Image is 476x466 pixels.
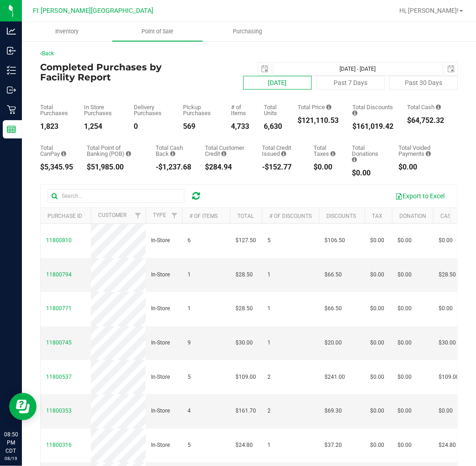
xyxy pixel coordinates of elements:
button: Export to Excel [389,188,450,204]
span: $37.20 [324,441,342,450]
span: select [258,63,271,75]
span: $0.00 [370,407,384,415]
a: Cash [440,213,455,219]
div: $64,752.32 [407,117,444,124]
i: Sum of the successful, non-voided CanPay payment transactions for all purchases in the date range. [61,151,66,157]
inline-svg: Retail [7,105,16,114]
span: $0.00 [398,236,412,245]
inline-svg: Inbound [7,46,16,55]
span: Hi, [PERSON_NAME]! [399,7,459,14]
div: 569 [183,123,217,130]
span: $0.00 [370,373,384,381]
div: $0.00 [314,164,339,171]
a: Total [237,213,254,219]
a: Point of Sale [112,22,203,41]
i: Sum of the cash-back amounts from rounded-up electronic payments for all purchases in the date ra... [170,151,175,157]
div: 4,733 [231,123,251,130]
span: Ft [PERSON_NAME][GEOGRAPHIC_DATA] [33,7,153,15]
span: In-Store [151,373,170,381]
div: $121,110.53 [298,117,339,124]
span: In-Store [151,270,170,279]
div: Total Cash Back [156,145,191,157]
i: Sum of all round-up-to-next-dollar total price adjustments for all purchases in the date range. [352,157,357,163]
i: Sum of all voided payment transaction amounts, excluding tips and transaction fees, for all purch... [426,151,431,157]
span: $24.80 [439,441,456,450]
div: Total Units [264,104,284,116]
div: Total Discounts [352,104,393,116]
span: Purchasing [220,27,274,36]
span: 11800745 [46,339,72,346]
inline-svg: Reports [7,125,16,134]
span: $30.00 [235,339,253,347]
div: # of Items [231,104,251,116]
h4: Completed Purchases by Facility Report [40,62,179,82]
iframe: Resource center [9,393,37,420]
span: In-Store [151,339,170,347]
span: 11800810 [46,237,72,244]
a: Filter [131,208,146,223]
span: 9 [188,339,191,347]
a: # of Items [189,213,218,219]
span: select [445,63,457,75]
span: $0.00 [370,304,384,313]
span: $0.00 [439,236,453,245]
span: 11800537 [46,374,72,380]
i: Sum of the total taxes for all purchases in the date range. [330,151,335,157]
span: 1 [188,270,191,279]
inline-svg: Analytics [7,26,16,36]
button: [DATE] [243,76,312,90]
div: In Store Purchases [84,104,120,116]
span: $28.50 [235,270,253,279]
div: $0.00 [398,164,444,171]
div: 1,823 [40,123,71,130]
span: $0.00 [398,441,412,450]
a: Customer [98,212,126,218]
a: # of Discounts [269,213,312,219]
span: 1 [188,304,191,313]
inline-svg: Outbound [7,85,16,95]
div: $161,019.42 [352,123,393,130]
a: Discounts [326,213,356,219]
span: 1 [267,441,271,450]
a: Purchasing [203,22,293,41]
span: Inventory [43,27,91,36]
div: Total Purchases [40,104,71,116]
div: Total Credit Issued [262,145,300,157]
span: In-Store [151,236,170,245]
div: Pickup Purchases [183,104,217,116]
a: Type [153,212,166,218]
div: $284.94 [205,164,248,171]
span: 5 [267,236,271,245]
p: 08/19 [4,455,18,462]
span: In-Store [151,304,170,313]
span: $0.00 [398,270,412,279]
span: $0.00 [370,236,384,245]
span: $127.50 [235,236,256,245]
span: $0.00 [398,407,412,415]
span: 2 [267,373,271,381]
span: $109.00 [235,373,256,381]
div: $0.00 [352,169,385,177]
div: 6,630 [264,123,284,130]
span: $28.50 [439,270,456,279]
i: Sum of all account credit issued for all refunds from returned purchases in the date range. [281,151,286,157]
div: Total Cash [407,104,444,110]
span: $66.50 [324,304,342,313]
a: Inventory [22,22,112,41]
span: $0.00 [370,441,384,450]
a: Donation [399,213,426,219]
div: Total Taxes [314,145,339,157]
div: Total Point of Banking (POB) [87,145,142,157]
span: 5 [188,373,191,381]
span: 4 [188,407,191,415]
span: 11800771 [46,305,72,312]
span: $0.00 [398,304,412,313]
a: Filter [167,208,182,223]
span: 11800353 [46,408,72,414]
i: Sum of the successful, non-voided point-of-banking payment transactions, both via payment termina... [126,151,131,157]
span: 1 [267,270,271,279]
span: $24.80 [235,441,253,450]
button: Past 7 Days [316,76,385,90]
span: $109.00 [439,373,459,381]
span: $30.00 [439,339,456,347]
